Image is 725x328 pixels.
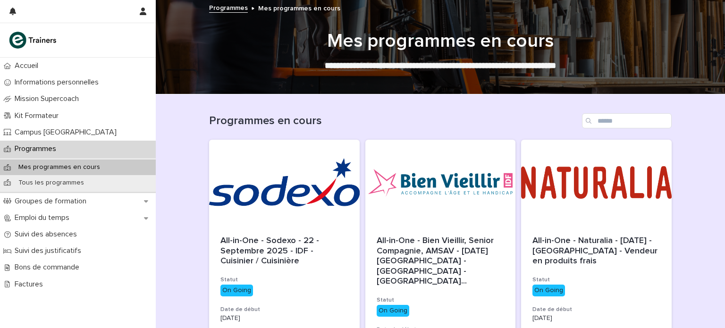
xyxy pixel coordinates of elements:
p: Mission Supercoach [11,94,86,103]
div: On Going [377,305,409,317]
span: All-in-One - Naturalia - [DATE] - [GEOGRAPHIC_DATA] - Vendeur en produits frais [532,236,660,265]
p: Accueil [11,61,46,70]
p: Suivi des absences [11,230,84,239]
p: Mes programmes en cours [258,2,340,13]
p: Programmes [11,144,64,153]
h1: Programmes en cours [209,114,578,128]
h3: Statut [532,276,660,284]
input: Search [582,113,672,128]
p: [DATE] [532,314,660,322]
p: Informations personnelles [11,78,106,87]
p: Groupes de formation [11,197,94,206]
h3: Date de début [220,306,348,313]
h1: Mes programmes en cours [209,30,672,52]
h3: Statut [377,296,505,304]
div: On Going [532,285,565,296]
p: Emploi du temps [11,213,77,222]
p: Campus [GEOGRAPHIC_DATA] [11,128,124,137]
p: [DATE] [220,314,348,322]
span: All-in-One - Bien Vieillir, Senior Compagnie, AMSAV - [DATE][GEOGRAPHIC_DATA] - [GEOGRAPHIC_DATA]... [377,236,505,287]
p: Suivi des justificatifs [11,246,89,255]
h3: Statut [220,276,348,284]
div: On Going [220,285,253,296]
p: Kit Formateur [11,111,66,120]
a: Programmes [209,2,248,13]
h3: Date de début [532,306,660,313]
p: Bons de commande [11,263,87,272]
span: All-in-One - Sodexo - 22 - Septembre 2025 - IDF - Cuisinier / Cuisinière [220,236,321,265]
p: Factures [11,280,51,289]
div: All-in-One - Bien Vieillir, Senior Compagnie, AMSAV - 22 - Août 2025 - Île-de-France - Auxiliaire... [377,236,505,287]
p: Tous les programmes [11,179,92,187]
p: Mes programmes en cours [11,163,108,171]
img: K0CqGN7SDeD6s4JG8KQk [8,31,59,50]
